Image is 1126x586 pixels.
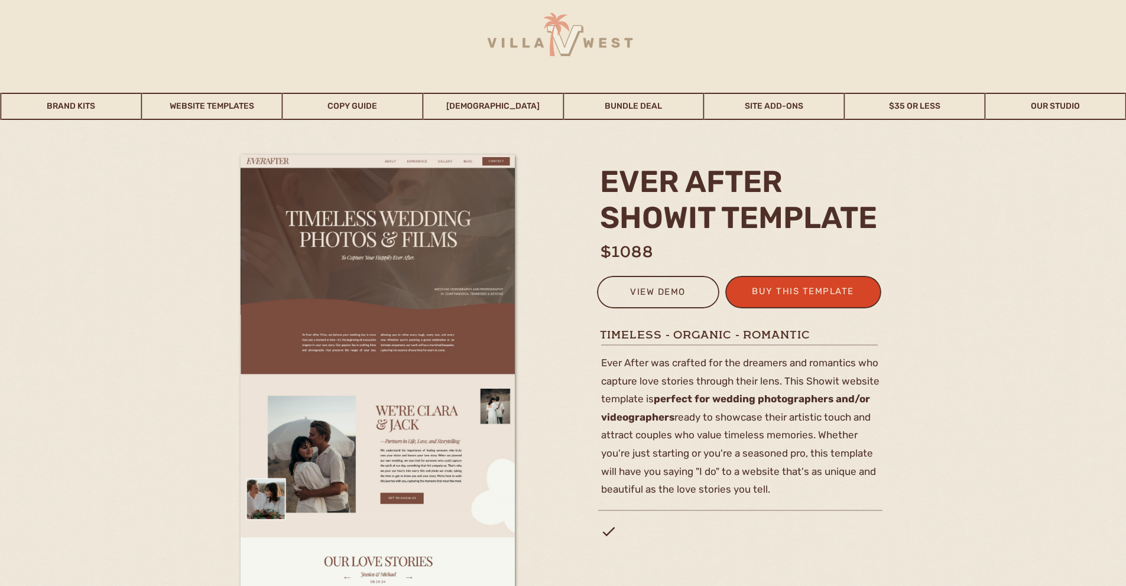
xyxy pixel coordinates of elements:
a: Our Studio [986,93,1125,120]
a: Website Templates [142,93,281,120]
a: Brand Kits [2,93,141,120]
b: perfect for wedding photographers and/or videographers [601,393,870,423]
p: Ever After was crafted for the dreamers and romantics who capture love stories through their lens... [601,354,882,502]
h1: timeless - organic - romantic [600,327,881,342]
a: Bundle Deal [564,93,703,120]
a: [DEMOGRAPHIC_DATA] [423,93,563,120]
h1: $1088 [601,240,696,255]
a: Site Add-Ons [705,93,844,120]
a: buy this template [745,284,861,303]
a: $35 or Less [845,93,985,120]
h2: ever after Showit template [600,164,885,235]
a: view demo [605,284,712,304]
a: Copy Guide [283,93,422,120]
